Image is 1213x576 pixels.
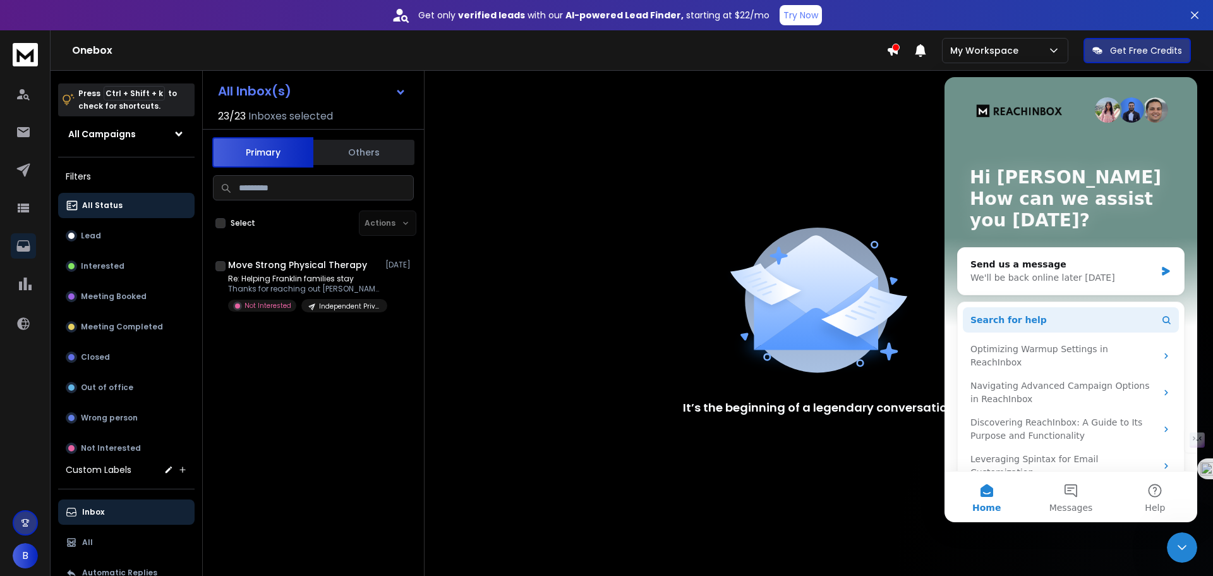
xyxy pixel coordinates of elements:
[1167,532,1197,563] iframe: Intercom live chat
[1083,38,1191,63] button: Get Free Credits
[81,443,141,453] p: Not Interested
[228,274,380,284] p: Re: Helping Franklin families stay
[58,121,195,147] button: All Campaigns
[81,413,138,423] p: Wrong person
[13,43,38,66] img: logo
[81,291,147,302] p: Meeting Booked
[218,85,291,97] h1: All Inbox(s)
[385,260,414,270] p: [DATE]
[58,193,195,218] button: All Status
[58,254,195,279] button: Interested
[68,128,136,140] h1: All Campaigns
[58,345,195,370] button: Closed
[81,352,110,362] p: Closed
[58,284,195,309] button: Meeting Booked
[418,9,769,21] p: Get only with our starting at $22/mo
[13,543,38,568] button: B
[783,9,818,21] p: Try Now
[82,200,123,211] p: All Status
[58,223,195,248] button: Lead
[82,537,93,548] p: All
[218,109,246,124] span: 23 / 23
[319,302,380,311] p: Independent Private Pay OT and PT
[58,530,195,555] button: All
[248,109,333,124] h3: Inboxes selected
[1110,44,1182,57] p: Get Free Credits
[58,375,195,400] button: Out of office
[58,405,195,431] button: Wrong person
[565,9,684,21] strong: AI-powered Lead Finder,
[81,261,124,271] p: Interested
[72,43,886,58] h1: Onebox
[58,499,195,525] button: Inbox
[228,284,380,294] p: Thanks for reaching out [PERSON_NAME]!
[78,87,177,113] p: Press to check for shortcuts.
[313,138,414,166] button: Others
[244,301,291,310] p: Not Interested
[81,322,163,332] p: Meeting Completed
[81,383,133,393] p: Out of office
[104,86,165,101] span: Ctrl + Shift + k
[231,218,255,228] label: Select
[58,168,195,185] h3: Filters
[683,399,955,417] p: It’s the beginning of a legendary conversation
[58,314,195,340] button: Meeting Completed
[780,5,822,25] button: Try Now
[66,463,131,476] h3: Custom Labels
[81,231,101,241] p: Lead
[950,44,1023,57] p: My Workspace
[82,507,104,517] p: Inbox
[228,259,367,271] h1: Move Strong Physical Therapy
[212,137,313,168] button: Primary
[58,436,195,461] button: Not Interested
[944,77,1197,522] iframe: Intercom live chat
[458,9,525,21] strong: verified leads
[208,78,416,104] button: All Inbox(s)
